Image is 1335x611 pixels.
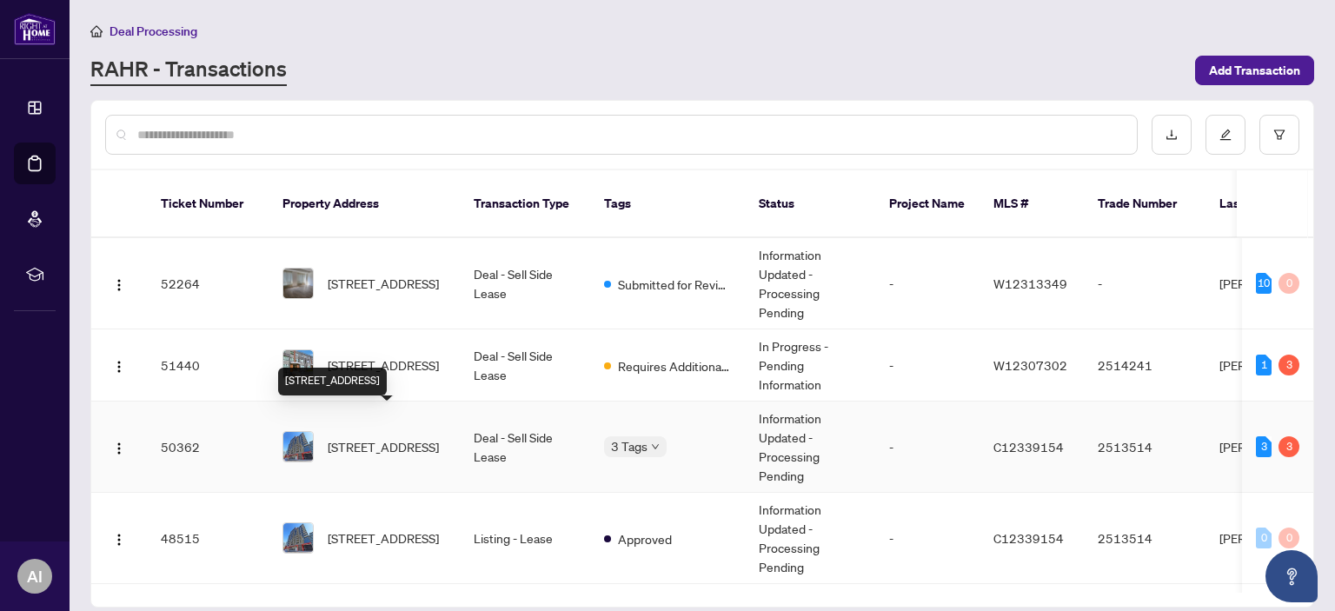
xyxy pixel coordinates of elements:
div: 3 [1279,436,1299,457]
span: W12313349 [993,276,1067,291]
span: [STREET_ADDRESS] [328,528,439,548]
span: Approved [618,529,672,548]
span: Submitted for Review [618,275,731,294]
span: [STREET_ADDRESS] [328,355,439,375]
span: down [651,442,660,451]
button: download [1152,115,1192,155]
button: filter [1259,115,1299,155]
td: - [1084,238,1205,329]
button: edit [1205,115,1245,155]
div: [STREET_ADDRESS] [278,368,387,395]
span: C12339154 [993,439,1064,455]
span: Deal Processing [110,23,197,39]
td: Information Updated - Processing Pending [745,238,875,329]
th: Property Address [269,170,460,238]
img: logo [14,13,56,45]
th: Ticket Number [147,170,269,238]
td: - [875,493,980,584]
a: RAHR - Transactions [90,55,287,86]
th: Tags [590,170,745,238]
td: 52264 [147,238,269,329]
button: Logo [105,351,133,379]
img: thumbnail-img [283,269,313,298]
div: 0 [1279,273,1299,294]
img: Logo [112,278,126,292]
td: 50362 [147,402,269,493]
span: filter [1273,129,1285,141]
div: 10 [1256,273,1272,294]
img: Logo [112,360,126,374]
td: - [875,402,980,493]
td: 2513514 [1084,493,1205,584]
button: Open asap [1265,550,1318,602]
td: 2514241 [1084,329,1205,402]
td: 48515 [147,493,269,584]
span: C12339154 [993,530,1064,546]
td: 2513514 [1084,402,1205,493]
td: Information Updated - Processing Pending [745,493,875,584]
img: thumbnail-img [283,523,313,553]
td: Deal - Sell Side Lease [460,402,590,493]
span: 3 Tags [611,436,648,456]
td: - [875,329,980,402]
td: Deal - Sell Side Lease [460,329,590,402]
button: Logo [105,269,133,297]
td: Deal - Sell Side Lease [460,238,590,329]
span: [STREET_ADDRESS] [328,437,439,456]
th: Status [745,170,875,238]
img: thumbnail-img [283,432,313,462]
td: Information Updated - Processing Pending [745,402,875,493]
button: Add Transaction [1195,56,1314,85]
img: Logo [112,533,126,547]
td: 51440 [147,329,269,402]
div: 3 [1279,355,1299,375]
div: 0 [1279,528,1299,548]
button: Logo [105,524,133,552]
th: MLS # [980,170,1084,238]
div: 1 [1256,355,1272,375]
span: download [1166,129,1178,141]
span: [STREET_ADDRESS] [328,274,439,293]
td: In Progress - Pending Information [745,329,875,402]
th: Trade Number [1084,170,1205,238]
img: thumbnail-img [283,350,313,380]
span: AI [27,564,43,588]
td: - [875,238,980,329]
span: Add Transaction [1209,56,1300,84]
button: Logo [105,433,133,461]
span: W12307302 [993,357,1067,373]
span: edit [1219,129,1232,141]
th: Project Name [875,170,980,238]
div: 0 [1256,528,1272,548]
th: Transaction Type [460,170,590,238]
span: Requires Additional Docs [618,356,731,375]
img: Logo [112,442,126,455]
td: Listing - Lease [460,493,590,584]
span: home [90,25,103,37]
div: 3 [1256,436,1272,457]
